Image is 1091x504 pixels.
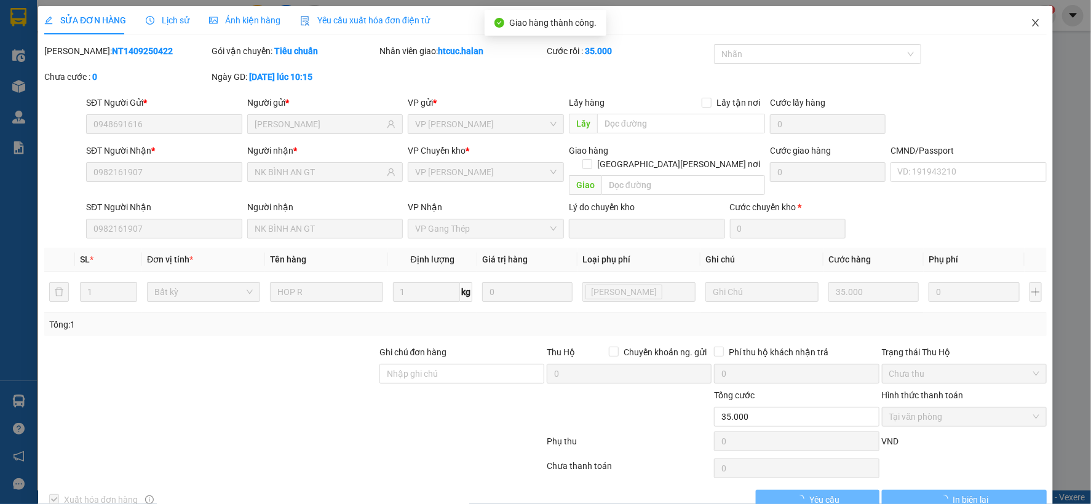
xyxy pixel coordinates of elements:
span: info-circle [145,495,154,504]
div: Trạng thái Thu Hộ [882,345,1047,359]
div: VP gửi [408,96,564,109]
input: Tên người gửi [255,117,385,131]
span: [PERSON_NAME] [591,285,657,299]
input: 0 [828,282,919,302]
div: Chưa cước : [44,70,209,84]
span: Lưu kho [585,285,662,299]
div: SĐT Người Nhận [86,200,242,214]
label: Cước giao hàng [770,146,831,156]
span: Tại văn phòng [889,408,1039,426]
span: Tên hàng [270,254,306,264]
span: VP Nguyễn Trãi [415,115,557,133]
span: SỬA ĐƠN HÀNG [44,15,126,25]
div: SĐT Người Gửi [86,96,242,109]
b: [DATE] lúc 10:15 [249,72,312,82]
span: Giao [569,175,601,195]
span: Chuyển khoản ng. gửi [619,345,712,359]
span: kg [460,282,472,302]
span: Bất kỳ [154,283,253,301]
div: Chưa thanh toán [545,459,713,481]
input: Ghi Chú [705,282,819,302]
span: Giao hàng [569,146,608,156]
div: Người nhận [247,200,403,214]
span: Chưa thu [889,364,1039,383]
div: Cước chuyển kho [730,200,846,214]
div: [PERSON_NAME]: [44,44,209,58]
span: user [387,168,395,176]
div: VP Nhận [408,200,564,214]
span: close [1031,18,1041,28]
label: Ghi chú đơn hàng [379,347,447,357]
div: CMND/Passport [891,144,1047,157]
span: Giá trị hàng [482,254,528,264]
div: Người gửi [247,96,403,109]
button: delete [49,282,69,302]
span: Giao hàng thành công. [509,18,597,28]
span: Định lượng [411,254,454,264]
span: Tổng cước [714,390,755,400]
label: Hình thức thanh toán [882,390,964,400]
span: Lấy tận nơi [712,96,765,109]
button: Close [1018,6,1053,41]
input: 0 [482,282,573,302]
div: Nhân viên giao: [379,44,544,58]
input: Dọc đường [597,114,765,133]
input: Ghi chú đơn hàng [379,364,544,384]
span: VP Chuyển kho [408,146,466,156]
span: picture [209,16,218,25]
span: Thu Hộ [547,347,575,357]
span: Lấy [569,114,597,133]
span: Yêu cầu xuất hóa đơn điện tử [300,15,430,25]
span: SL [80,254,90,264]
span: loading [796,495,809,503]
span: check-circle [494,18,504,28]
b: Tiêu chuẩn [274,46,318,56]
div: Phụ thu [545,435,713,456]
input: Tên người nhận [255,165,385,179]
span: Lấy hàng [569,98,605,108]
input: Cước giao hàng [770,162,886,182]
div: Tổng: 1 [49,318,421,331]
img: icon [300,16,310,26]
input: VD: Bàn, Ghế [270,282,383,302]
span: [GEOGRAPHIC_DATA][PERSON_NAME] nơi [592,157,765,171]
div: Cước rồi : [547,44,712,58]
b: 35.000 [585,46,612,56]
th: Ghi chú [700,248,823,272]
span: Đơn vị tính [147,254,193,264]
button: plus [1030,282,1042,302]
label: Cước lấy hàng [770,98,825,108]
span: Cước hàng [828,254,871,264]
span: Phí thu hộ khách nhận trả [724,345,833,359]
span: Phụ phí [929,254,958,264]
b: htcuc.halan [438,46,484,56]
div: Ngày GD: [212,70,376,84]
div: Lý do chuyển kho [569,200,725,214]
span: clock-circle [146,16,154,25]
input: Cước lấy hàng [770,114,886,134]
b: NT1409250422 [112,46,173,56]
span: VND [882,436,899,446]
span: user [387,120,395,128]
span: Ảnh kiện hàng [209,15,280,25]
b: 0 [92,72,97,82]
span: Lịch sử [146,15,189,25]
span: edit [44,16,53,25]
span: VP Gang Thép [415,219,557,238]
input: Dọc đường [601,175,765,195]
span: loading [940,495,953,503]
span: VP Yên Bình [415,163,557,181]
div: Gói vận chuyển: [212,44,376,58]
th: Loại phụ phí [577,248,700,272]
div: SĐT Người Nhận [86,144,242,157]
div: Người nhận [247,144,403,157]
